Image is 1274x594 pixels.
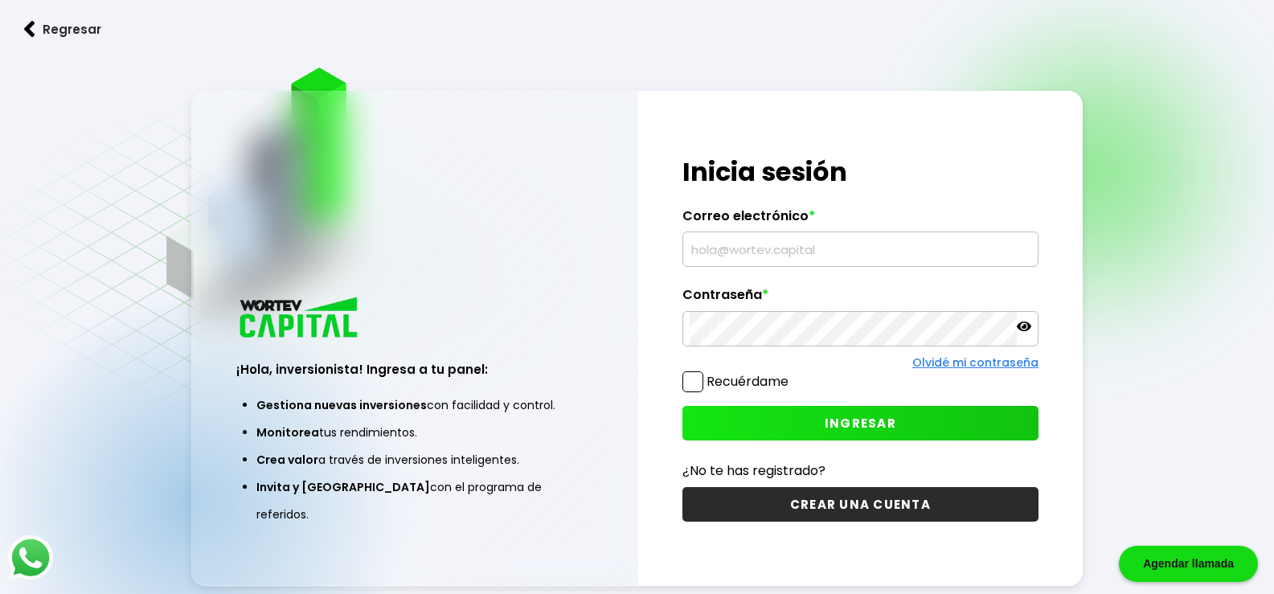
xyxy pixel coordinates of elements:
h3: ¡Hola, inversionista! Ingresa a tu panel: [236,360,592,379]
a: ¿No te has registrado?CREAR UNA CUENTA [682,461,1038,522]
h1: Inicia sesión [682,153,1038,191]
span: INGRESAR [825,415,896,432]
p: ¿No te has registrado? [682,461,1038,481]
img: logo_wortev_capital [236,295,363,342]
label: Correo electrónico [682,208,1038,232]
li: con facilidad y control. [256,391,572,419]
li: a través de inversiones inteligentes. [256,446,572,473]
li: con el programa de referidos. [256,473,572,528]
button: INGRESAR [682,406,1038,440]
img: flecha izquierda [24,21,35,38]
span: Monitorea [256,424,319,440]
img: logos_whatsapp-icon.242b2217.svg [8,535,53,580]
li: tus rendimientos. [256,419,572,446]
div: Agendar llamada [1119,546,1258,582]
span: Crea valor [256,452,318,468]
label: Recuérdame [707,372,789,391]
label: Contraseña [682,287,1038,311]
button: CREAR UNA CUENTA [682,487,1038,522]
a: Olvidé mi contraseña [912,354,1038,371]
span: Invita y [GEOGRAPHIC_DATA] [256,479,430,495]
span: Gestiona nuevas inversiones [256,397,427,413]
input: hola@wortev.capital [690,232,1031,266]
